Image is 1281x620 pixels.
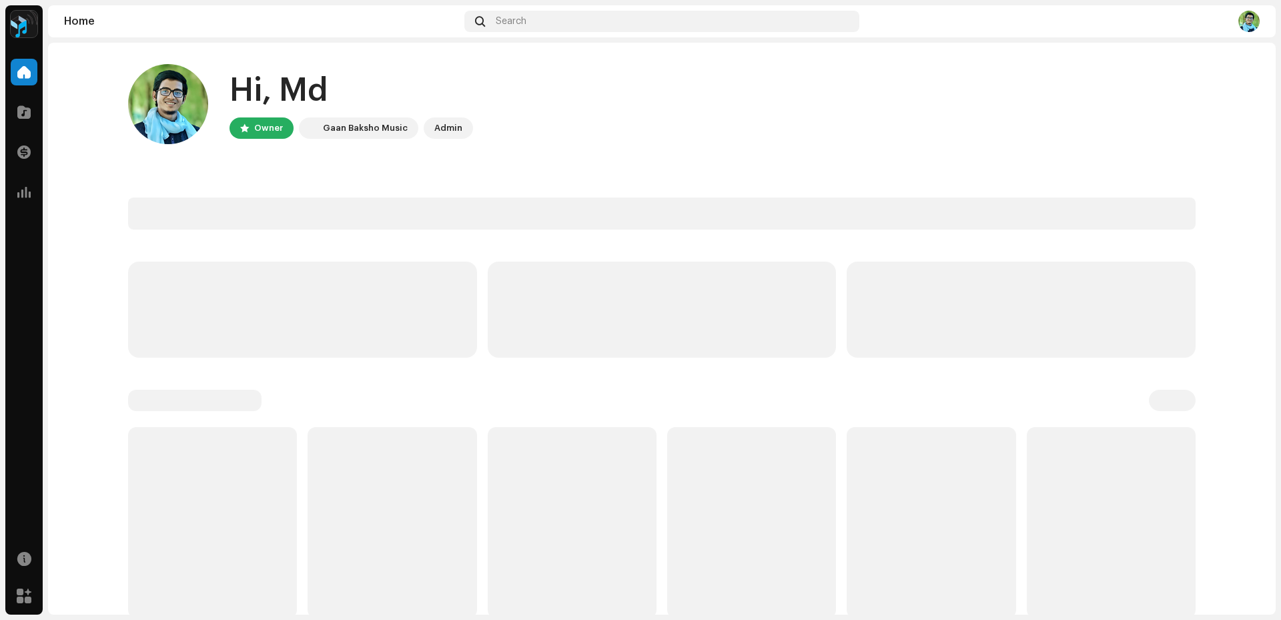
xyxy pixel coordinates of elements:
div: Owner [254,120,283,136]
img: 3d8c0b78-02a8-454a-af89-fcb999e65868 [1238,11,1260,32]
img: 2dae3d76-597f-44f3-9fef-6a12da6d2ece [302,120,318,136]
div: Gaan Baksho Music [323,120,408,136]
img: 2dae3d76-597f-44f3-9fef-6a12da6d2ece [11,11,37,37]
div: Hi, Md [230,69,473,112]
span: Search [496,16,526,27]
div: Admin [434,120,462,136]
div: Home [64,16,459,27]
img: 3d8c0b78-02a8-454a-af89-fcb999e65868 [128,64,208,144]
